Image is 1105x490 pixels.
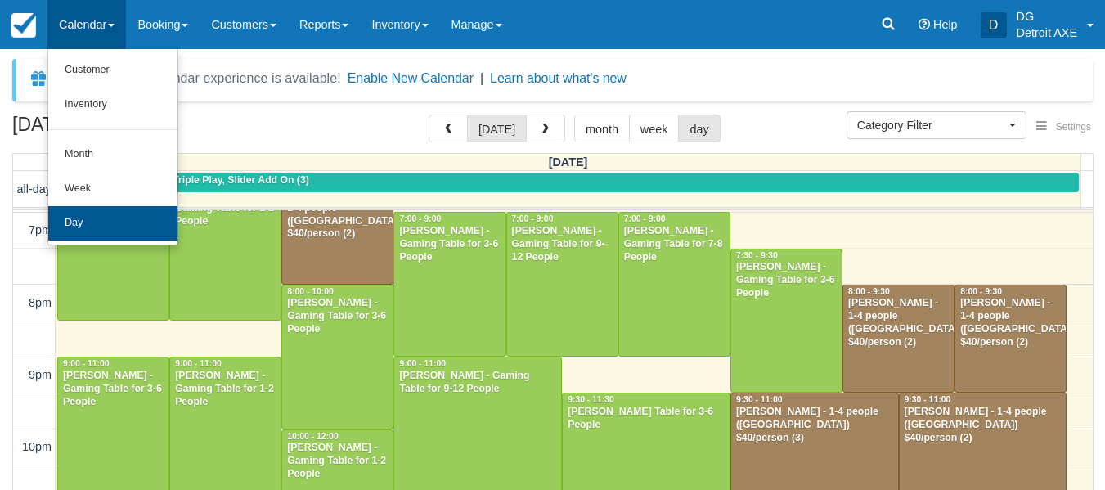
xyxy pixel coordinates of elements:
a: 8:00 - 10:00[PERSON_NAME] - Gaming Table for 3-6 People [281,285,393,429]
div: [PERSON_NAME] - Gaming Table for 3-6 People [286,297,389,336]
div: A new Booking Calendar experience is available! [55,69,341,88]
a: 7:00 - 9:00[PERSON_NAME] - Gaming Table for 3-6 People [393,212,505,357]
a: [PERSON_NAME] - Gaming Table for 1-2 People [169,176,281,321]
span: 9:30 - 11:00 [736,395,783,404]
span: 9:30 - 11:30 [568,395,614,404]
a: Customer [48,53,177,88]
span: 10pm [22,440,52,453]
a: 7:30 - 9:30[PERSON_NAME] - Gaming Table for 3-6 People [730,249,842,393]
a: 7:00 - 9:00[PERSON_NAME] - Gaming Table for 7-8 People [618,212,730,357]
span: 8pm [29,296,52,309]
a: [PERSON_NAME] - Gaming Table for 3-6 People [57,176,169,321]
i: Help [919,19,930,30]
div: [PERSON_NAME] - Gaming Table for 7-8 People [623,225,725,264]
a: Day [48,206,177,241]
div: [PERSON_NAME] - Gaming Table for 9-12 People [398,370,557,396]
a: 8:00 - 9:30[PERSON_NAME] - 1-4 people ([GEOGRAPHIC_DATA]) $40/person (2) [842,285,955,393]
div: [PERSON_NAME] - Gaming Table for 3-6 People [398,225,501,264]
div: [PERSON_NAME] Table for 3-6 People [567,406,725,432]
div: [PERSON_NAME] - Gaming Table for 3-6 People [735,261,838,300]
span: [PERSON_NAME] - the Triple Play, Slider Add On (3) [62,174,309,186]
span: 9:00 - 11:00 [175,359,222,368]
button: Category Filter [847,111,1026,139]
a: Month [48,137,177,172]
button: month [574,115,630,142]
div: [PERSON_NAME] - 1-4 people ([GEOGRAPHIC_DATA]) $40/person (2) [286,189,389,241]
span: 8:00 - 9:30 [848,287,890,296]
p: Detroit AXE [1017,25,1077,41]
img: checkfront-main-nav-mini-logo.png [11,13,36,38]
span: 7:30 - 9:30 [736,251,778,260]
span: [DATE] [549,155,588,169]
div: [PERSON_NAME] - Gaming Table for 9-12 People [511,225,613,264]
span: 7:00 - 9:00 [512,214,554,223]
span: 9pm [29,368,52,381]
span: Settings [1056,121,1091,133]
div: [PERSON_NAME] - Gaming Table for 1-2 People [286,442,389,481]
div: [PERSON_NAME] - 1-4 people ([GEOGRAPHIC_DATA]) $40/person (2) [847,297,950,349]
ul: Calendar [47,49,178,245]
span: 9:00 - 11:00 [63,359,110,368]
a: Week [48,172,177,206]
span: Help [933,18,958,31]
span: | [480,71,483,85]
button: week [629,115,680,142]
span: 7:00 - 9:00 [399,214,441,223]
a: Inventory [48,88,177,122]
span: 7:00 - 9:00 [624,214,666,223]
div: [PERSON_NAME] - 1-4 people ([GEOGRAPHIC_DATA]) $40/person (3) [735,406,894,445]
a: [PERSON_NAME] - 1-4 people ([GEOGRAPHIC_DATA]) $40/person (2) [281,176,393,285]
p: DG [1017,8,1077,25]
a: 7:00 - 9:00[PERSON_NAME] - Gaming Table for 9-12 People [506,212,618,357]
a: Learn about what's new [490,71,627,85]
div: [PERSON_NAME] - Gaming Table for 1-2 People [174,370,276,409]
span: 9:00 - 11:00 [399,359,446,368]
button: Settings [1026,115,1101,139]
div: [PERSON_NAME] - 1-4 people ([GEOGRAPHIC_DATA]) $40/person (2) [904,406,1062,445]
span: 9:30 - 11:00 [905,395,951,404]
div: D [981,12,1007,38]
a: 8:00 - 9:30[PERSON_NAME] - 1-4 people ([GEOGRAPHIC_DATA]) $40/person (2) [955,285,1067,393]
span: 8:00 - 10:00 [287,287,334,296]
div: [PERSON_NAME] - 1-4 people ([GEOGRAPHIC_DATA]) $40/person (2) [959,297,1062,349]
button: Enable New Calendar [348,70,474,87]
button: day [678,115,720,142]
button: [DATE] [467,115,527,142]
h2: [DATE] [12,115,219,145]
span: 10:00 - 12:00 [287,432,338,441]
div: [PERSON_NAME] - Gaming Table for 3-6 People [62,370,164,409]
a: [PERSON_NAME] - the Triple Play, Slider Add On (3) [57,173,1079,192]
span: 7pm [29,223,52,236]
span: 8:00 - 9:30 [960,287,1002,296]
span: Category Filter [857,117,1005,133]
